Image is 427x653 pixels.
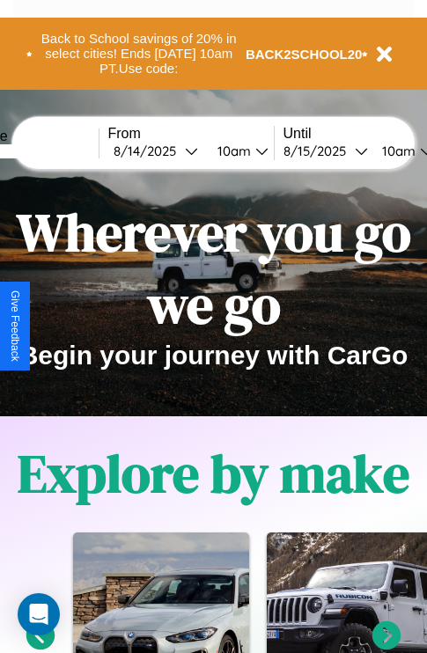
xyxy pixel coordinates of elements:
[283,143,355,159] div: 8 / 15 / 2025
[203,142,274,160] button: 10am
[18,593,60,635] div: Open Intercom Messenger
[209,143,255,159] div: 10am
[18,437,409,510] h1: Explore by make
[373,143,420,159] div: 10am
[114,143,185,159] div: 8 / 14 / 2025
[108,142,203,160] button: 8/14/2025
[246,47,363,62] b: BACK2SCHOOL20
[33,26,246,81] button: Back to School savings of 20% in select cities! Ends [DATE] 10am PT.Use code:
[9,290,21,362] div: Give Feedback
[108,126,274,142] label: From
